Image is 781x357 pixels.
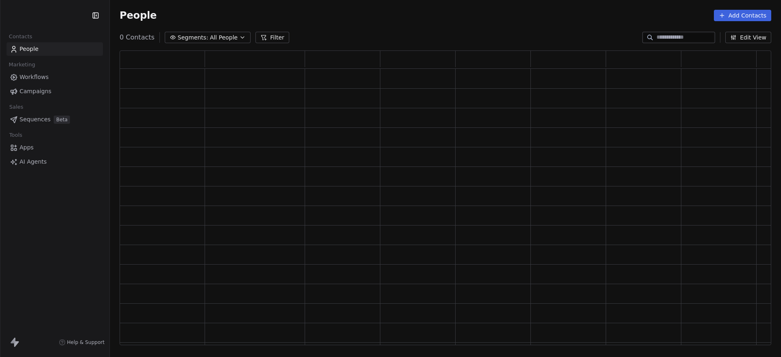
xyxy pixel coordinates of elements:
button: Filter [255,32,289,43]
span: Campaigns [20,87,51,96]
span: Segments: [178,33,208,42]
a: SequencesBeta [7,113,103,126]
span: Sales [6,101,27,113]
a: AI Agents [7,155,103,169]
span: People [120,9,157,22]
span: Beta [54,116,70,124]
button: Add Contacts [714,10,771,21]
span: Workflows [20,73,49,81]
a: Help & Support [59,339,105,346]
span: Help & Support [67,339,105,346]
span: Tools [6,129,26,141]
span: All People [210,33,238,42]
a: Workflows [7,70,103,84]
span: People [20,45,39,53]
a: Campaigns [7,85,103,98]
span: Contacts [5,31,36,43]
span: Apps [20,143,34,152]
span: Marketing [5,59,39,71]
a: Apps [7,141,103,154]
a: People [7,42,103,56]
span: Sequences [20,115,50,124]
button: Edit View [725,32,771,43]
span: AI Agents [20,158,47,166]
span: 0 Contacts [120,33,155,42]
